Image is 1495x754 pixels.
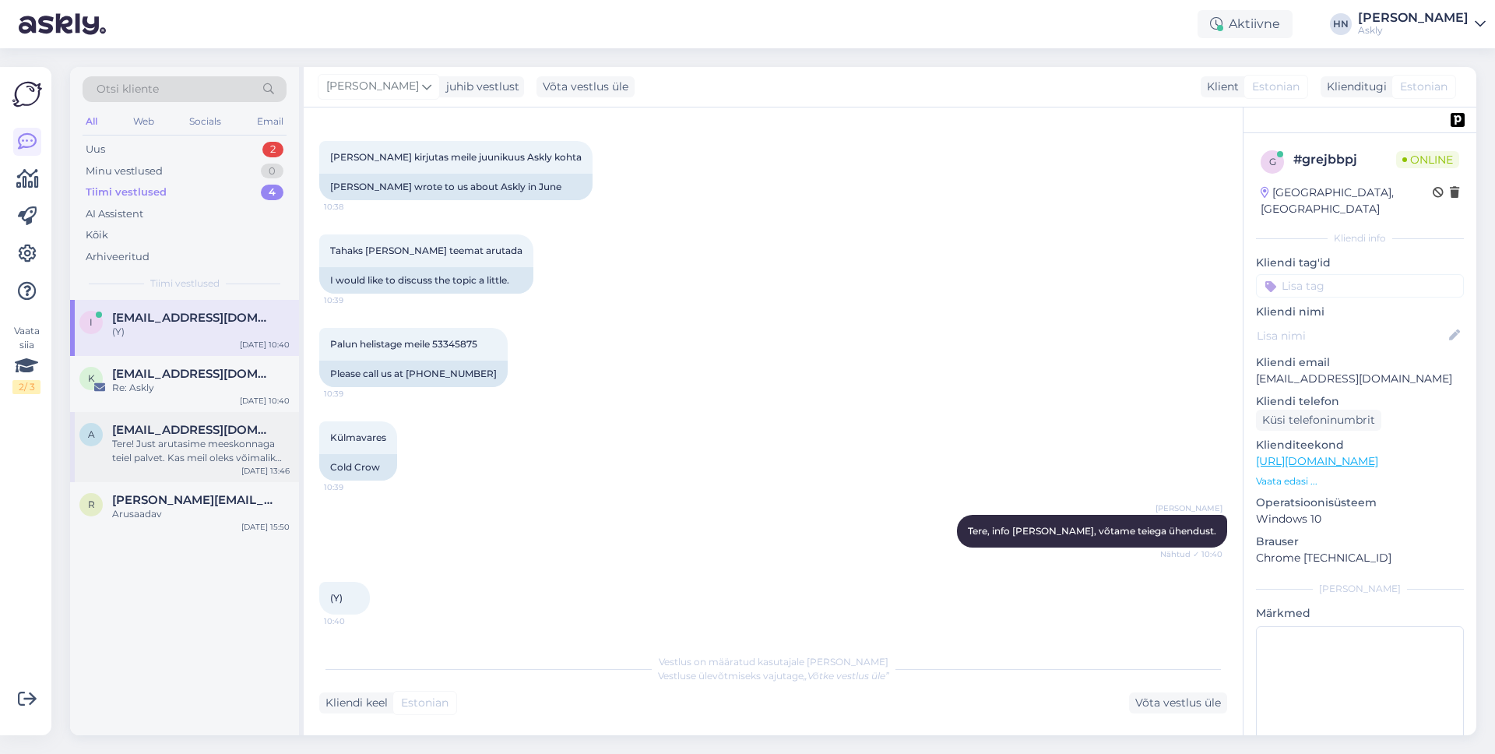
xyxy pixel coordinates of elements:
div: Klient [1201,79,1239,95]
span: Tahaks [PERSON_NAME] teemat arutada [330,245,522,256]
div: I would like to discuss the topic a little. [319,267,533,294]
div: Re: Askly [112,381,290,395]
div: [PERSON_NAME] wrote to us about Askly in June [319,174,593,200]
div: Küsi telefoninumbrit [1256,410,1381,431]
span: reene@tupsunupsu.ee [112,493,274,507]
span: [PERSON_NAME] [326,78,419,95]
span: Otsi kliente [97,81,159,97]
div: Vaata siia [12,324,40,394]
div: Uus [86,142,105,157]
p: Windows 10 [1256,511,1464,527]
p: Chrome [TECHNICAL_ID] [1256,550,1464,566]
span: Estonian [1252,79,1300,95]
span: info@kulmavares.ee [112,311,274,325]
div: juhib vestlust [440,79,519,95]
span: Nähtud ✓ 10:40 [1160,548,1222,560]
div: [DATE] 15:50 [241,521,290,533]
span: Tere, info [PERSON_NAME], võtame teiega ühendust. [968,525,1216,537]
div: (Y) [112,325,290,339]
span: r [88,499,95,510]
span: 10:39 [324,481,382,493]
div: Askly [1358,24,1469,37]
div: Klienditugi [1321,79,1387,95]
p: Klienditeekond [1256,437,1464,453]
span: g [1269,156,1276,167]
input: Lisa nimi [1257,327,1446,344]
span: a [88,428,95,440]
span: 10:39 [324,294,382,306]
div: Tiimi vestlused [86,185,167,200]
span: Vestluse ülevõtmiseks vajutage [658,670,889,682]
p: Brauser [1256,534,1464,550]
div: Minu vestlused [86,164,163,179]
div: Email [254,111,287,132]
span: 10:38 [324,201,382,213]
p: Kliendi tag'id [1256,255,1464,271]
div: 2 [262,142,283,157]
div: Võta vestlus üle [1129,692,1227,713]
div: [PERSON_NAME] [1358,12,1469,24]
input: Lisa tag [1256,274,1464,298]
div: Võta vestlus üle [536,76,635,97]
p: Operatsioonisüsteem [1256,495,1464,511]
div: Aktiivne [1198,10,1293,38]
div: [DATE] 10:40 [240,395,290,407]
div: Please call us at [PHONE_NUMBER] [319,361,508,387]
div: 0 [261,164,283,179]
span: 10:40 [324,615,382,627]
div: Tere! Just arutasime meeskonnaga teiel palvet. Kas meil oleks võimalik [PERSON_NAME] [PERSON_NAME... [112,437,290,465]
span: k [88,372,95,384]
span: [PERSON_NAME] [1156,502,1222,514]
div: HN [1330,13,1352,35]
span: Külmavares [330,432,386,443]
i: „Võtke vestlus üle” [804,670,889,682]
img: pd [1451,113,1465,127]
span: i [90,316,93,328]
div: AI Assistent [86,206,143,222]
div: Kliendi keel [319,695,388,711]
div: [PERSON_NAME] [1256,582,1464,596]
div: Cold Crow [319,454,397,481]
span: 10:39 [324,388,382,400]
span: Vestlus on määratud kasutajale [PERSON_NAME] [659,656,888,668]
p: [EMAIL_ADDRESS][DOMAIN_NAME] [1256,371,1464,387]
div: Arhiveeritud [86,249,149,265]
a: [PERSON_NAME]Askly [1358,12,1486,37]
p: Märkmed [1256,605,1464,622]
span: Palun helistage meile 53345875 [330,338,477,350]
span: kersti@jone.ee [112,367,274,381]
span: (Y) [330,592,343,604]
div: Web [130,111,157,132]
p: Kliendi telefon [1256,393,1464,410]
img: Askly Logo [12,79,42,109]
a: [URL][DOMAIN_NAME] [1256,454,1378,468]
span: Tiimi vestlused [150,277,220,291]
div: [DATE] 13:46 [241,465,290,477]
span: Estonian [401,695,448,711]
p: Vaata edasi ... [1256,474,1464,488]
span: [PERSON_NAME] kirjutas meile juunikuus Askly kohta [330,151,582,163]
div: [DATE] 10:40 [240,339,290,351]
div: 4 [261,185,283,200]
p: Kliendi email [1256,354,1464,371]
div: All [83,111,100,132]
span: asd@asd.ee [112,423,274,437]
span: Estonian [1400,79,1448,95]
div: [GEOGRAPHIC_DATA], [GEOGRAPHIC_DATA] [1261,185,1433,217]
p: Kliendi nimi [1256,304,1464,320]
div: 2 / 3 [12,380,40,394]
div: # grejbbpj [1293,150,1396,169]
div: Arusaadav [112,507,290,521]
div: Kõik [86,227,108,243]
span: Online [1396,151,1459,168]
div: Kliendi info [1256,231,1464,245]
div: Socials [186,111,224,132]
